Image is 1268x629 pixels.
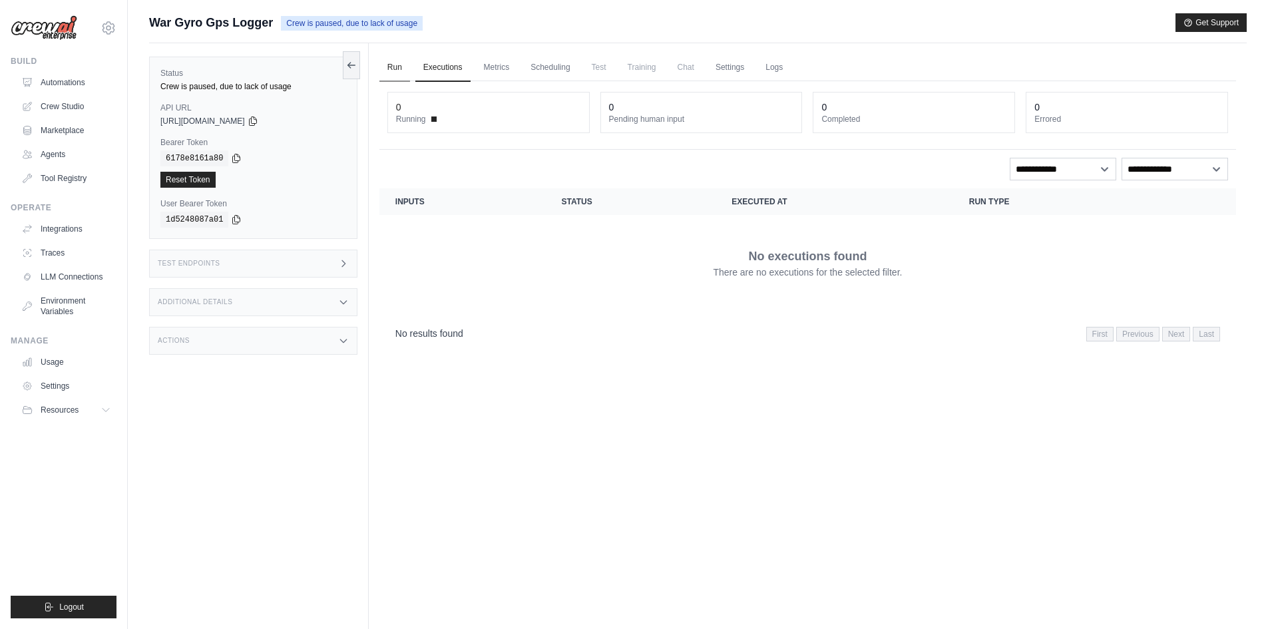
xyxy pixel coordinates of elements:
[41,405,79,415] span: Resources
[584,54,614,81] span: Test
[16,96,116,117] a: Crew Studio
[158,298,232,306] h3: Additional Details
[379,188,546,215] th: Inputs
[149,13,273,32] span: War Gyro Gps Logger
[16,351,116,373] a: Usage
[16,144,116,165] a: Agents
[609,114,794,124] dt: Pending human input
[1034,114,1219,124] dt: Errored
[757,54,791,82] a: Logs
[379,54,410,82] a: Run
[1116,327,1160,341] span: Previous
[160,137,346,148] label: Bearer Token
[953,188,1150,215] th: Run Type
[160,150,228,166] code: 6178e8161a80
[160,103,346,113] label: API URL
[59,602,84,612] span: Logout
[281,16,423,31] span: Crew is paused, due to lack of usage
[379,316,1236,350] nav: Pagination
[821,114,1006,124] dt: Completed
[476,54,518,82] a: Metrics
[16,242,116,264] a: Traces
[395,327,463,340] p: No results found
[16,375,116,397] a: Settings
[713,266,902,279] p: There are no executions for the selected filter.
[11,596,116,618] button: Logout
[748,247,867,266] p: No executions found
[11,202,116,213] div: Operate
[708,54,752,82] a: Settings
[160,81,346,92] div: Crew is paused, due to lack of usage
[670,54,702,81] span: Chat is not available until the deployment is complete
[396,114,426,124] span: Running
[1086,327,1114,341] span: First
[1162,327,1191,341] span: Next
[158,260,220,268] h3: Test Endpoints
[16,399,116,421] button: Resources
[16,218,116,240] a: Integrations
[396,101,401,114] div: 0
[16,290,116,322] a: Environment Variables
[716,188,952,215] th: Executed at
[620,54,664,81] span: Training is not available until the deployment is complete
[1086,327,1220,341] nav: Pagination
[160,116,245,126] span: [URL][DOMAIN_NAME]
[1034,101,1040,114] div: 0
[158,337,190,345] h3: Actions
[609,101,614,114] div: 0
[11,15,77,41] img: Logo
[16,72,116,93] a: Automations
[16,120,116,141] a: Marketplace
[11,335,116,346] div: Manage
[160,212,228,228] code: 1d5248087a01
[415,54,471,82] a: Executions
[160,172,216,188] a: Reset Token
[16,168,116,189] a: Tool Registry
[1175,13,1247,32] button: Get Support
[160,198,346,209] label: User Bearer Token
[11,56,116,67] div: Build
[160,68,346,79] label: Status
[546,188,716,215] th: Status
[379,188,1236,350] section: Crew executions table
[523,54,578,82] a: Scheduling
[1193,327,1220,341] span: Last
[821,101,827,114] div: 0
[16,266,116,288] a: LLM Connections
